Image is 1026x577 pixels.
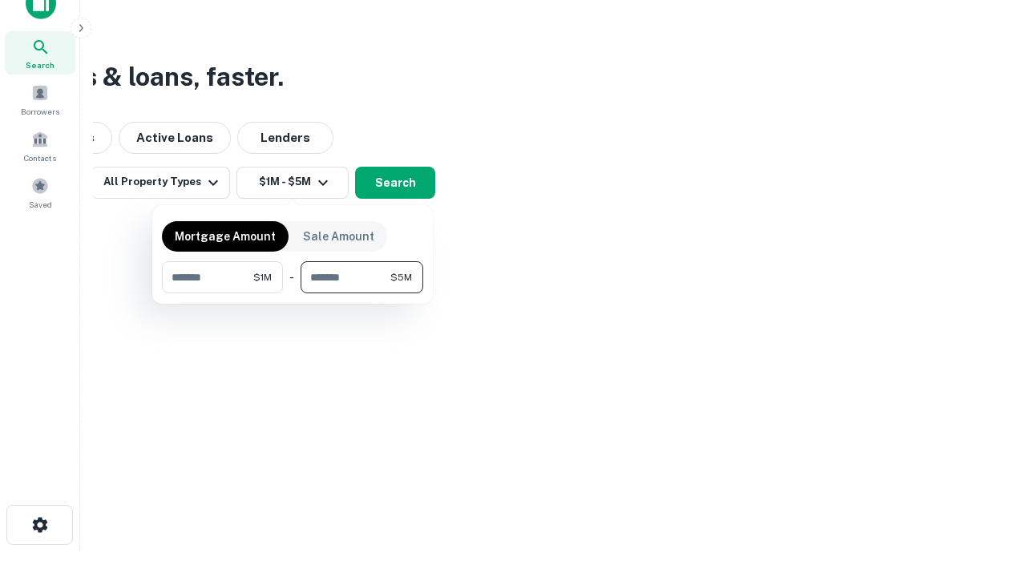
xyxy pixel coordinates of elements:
[946,449,1026,526] iframe: Chat Widget
[303,228,374,245] p: Sale Amount
[175,228,276,245] p: Mortgage Amount
[253,270,272,284] span: $1M
[390,270,412,284] span: $5M
[289,261,294,293] div: -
